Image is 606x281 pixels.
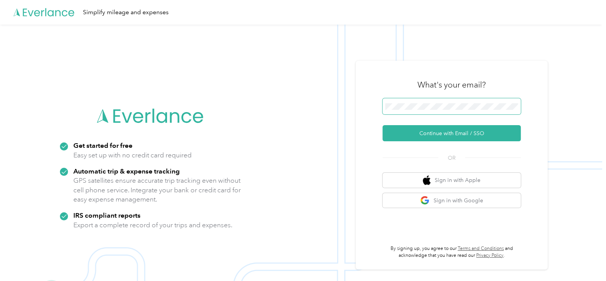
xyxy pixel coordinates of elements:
[73,150,192,160] p: Easy set up with no credit card required
[73,220,232,230] p: Export a complete record of your trips and expenses.
[382,193,521,208] button: google logoSign in with Google
[73,167,180,175] strong: Automatic trip & expense tracking
[73,211,141,219] strong: IRS compliant reports
[73,141,132,149] strong: Get started for free
[458,246,504,251] a: Terms and Conditions
[382,125,521,141] button: Continue with Email / SSO
[476,253,503,258] a: Privacy Policy
[420,196,430,205] img: google logo
[417,79,486,90] h3: What's your email?
[382,173,521,188] button: apple logoSign in with Apple
[438,154,465,162] span: OR
[382,245,521,259] p: By signing up, you agree to our and acknowledge that you have read our .
[83,8,169,17] div: Simplify mileage and expenses
[423,175,430,185] img: apple logo
[73,176,241,204] p: GPS satellites ensure accurate trip tracking even without cell phone service. Integrate your bank...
